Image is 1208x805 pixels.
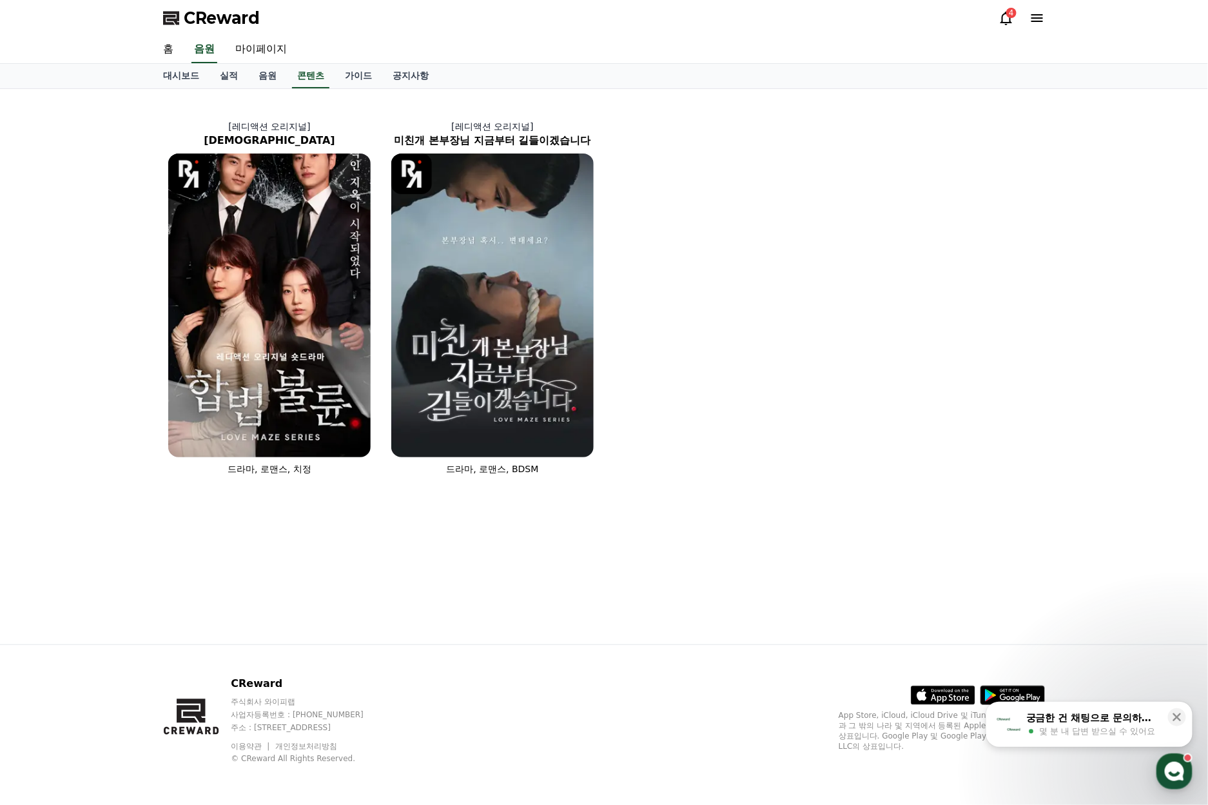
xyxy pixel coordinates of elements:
[199,428,215,439] span: 설정
[4,409,85,441] a: 홈
[248,64,287,88] a: 음원
[153,64,209,88] a: 대시보드
[209,64,248,88] a: 실적
[231,742,271,751] a: 이용약관
[275,742,337,751] a: 개인정보처리방침
[391,154,594,457] img: 미친개 본부장님 지금부터 길들이겠습니다
[1006,8,1017,18] div: 4
[335,64,382,88] a: 가이드
[153,36,184,63] a: 홈
[292,64,329,88] a: 콘텐츠
[839,710,1045,751] p: App Store, iCloud, iCloud Drive 및 iTunes Store는 미국과 그 밖의 나라 및 지역에서 등록된 Apple Inc.의 서비스 상표입니다. Goo...
[381,133,604,148] h2: 미친개 본부장님 지금부터 길들이겠습니다
[231,676,388,691] p: CReward
[158,120,381,133] p: [레디액션 오리지널]
[231,722,388,733] p: 주소 : [STREET_ADDRESS]
[446,464,538,474] span: 드라마, 로맨스, BDSM
[231,697,388,707] p: 주식회사 와이피랩
[118,429,133,439] span: 대화
[158,133,381,148] h2: [DEMOGRAPHIC_DATA]
[228,464,311,474] span: 드라마, 로맨스, 치정
[231,753,388,764] p: © CReward All Rights Reserved.
[184,8,260,28] span: CReward
[166,409,248,441] a: 설정
[225,36,297,63] a: 마이페이지
[163,8,260,28] a: CReward
[231,710,388,720] p: 사업자등록번호 : [PHONE_NUMBER]
[381,120,604,133] p: [레디액션 오리지널]
[168,154,209,194] img: [object Object] Logo
[391,154,432,194] img: [object Object] Logo
[381,110,604,486] a: [레디액션 오리지널] 미친개 본부장님 지금부터 길들이겠습니다 미친개 본부장님 지금부터 길들이겠습니다 [object Object] Logo 드라마, 로맨스, BDSM
[158,110,381,486] a: [레디액션 오리지널] [DEMOGRAPHIC_DATA] 합법불륜 [object Object] Logo 드라마, 로맨스, 치정
[382,64,439,88] a: 공지사항
[999,10,1014,26] a: 4
[168,154,371,457] img: 합법불륜
[191,36,217,63] a: 음원
[41,428,48,439] span: 홈
[85,409,166,441] a: 대화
